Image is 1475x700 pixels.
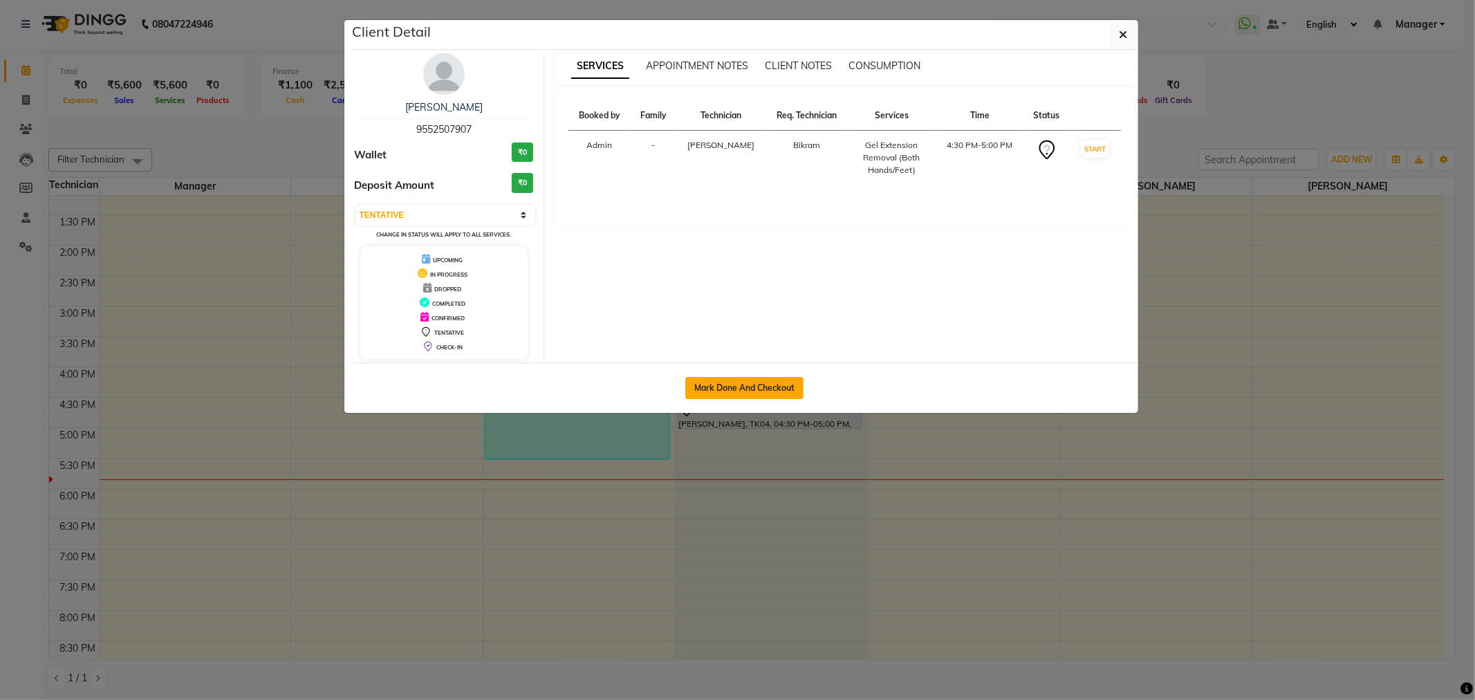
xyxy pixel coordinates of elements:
span: COMPLETED [432,300,465,307]
span: Deposit Amount [355,178,435,194]
span: Wallet [355,147,387,163]
a: [PERSON_NAME] [405,101,483,113]
span: UPCOMING [433,257,463,264]
span: 9552507907 [416,123,472,136]
img: avatar [423,53,465,95]
th: Services [847,101,936,131]
small: Change in status will apply to all services. [376,231,511,238]
span: CLIENT NOTES [765,59,832,72]
th: Technician [676,101,766,131]
td: - [631,131,676,185]
th: Req. Technician [766,101,847,131]
th: Family [631,101,676,131]
td: 4:30 PM-5:00 PM [936,131,1024,185]
span: Bikram [793,140,820,150]
h3: ₹0 [512,173,533,193]
h5: Client Detail [353,21,432,42]
span: CONSUMPTION [848,59,920,72]
th: Time [936,101,1024,131]
span: APPOINTMENT NOTES [646,59,748,72]
button: Mark Done And Checkout [685,377,804,399]
button: START [1081,140,1109,158]
div: Gel Extension Removal (Both Hands/Feet) [855,139,927,176]
span: TENTATIVE [434,329,464,336]
h3: ₹0 [512,142,533,163]
span: CHECK-IN [436,344,463,351]
span: CONFIRMED [432,315,465,322]
span: [PERSON_NAME] [687,140,754,150]
th: Status [1024,101,1070,131]
span: SERVICES [571,54,629,79]
td: Admin [568,131,631,185]
span: DROPPED [434,286,461,293]
th: Booked by [568,101,631,131]
span: IN PROGRESS [430,271,467,278]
